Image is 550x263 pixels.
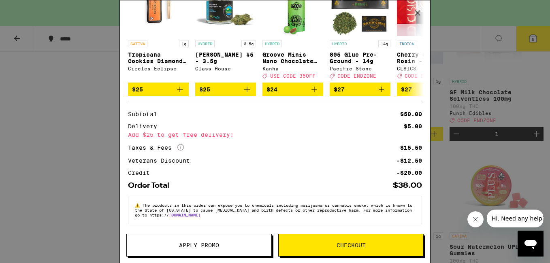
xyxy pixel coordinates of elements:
[128,170,156,176] div: Credit
[393,182,422,189] div: $38.00
[169,212,200,217] a: [DOMAIN_NAME]
[135,203,143,208] span: ⚠️
[518,231,544,257] iframe: Button to launch messaging window
[179,40,189,47] p: 1g
[195,51,256,64] p: [PERSON_NAME] #5 - 3.5g
[195,40,215,47] p: HYBRID
[270,73,316,78] span: USE CODE 35OFF
[405,73,443,78] span: CODE ENDZONE
[467,211,484,227] iframe: Close message
[330,40,349,47] p: HYBRID
[262,83,323,96] button: Add to bag
[330,66,390,71] div: Pacific Stone
[397,51,458,64] p: Cherry Cola Live Rosin - 1g
[378,40,390,47] p: 14g
[337,242,366,248] span: Checkout
[330,83,390,96] button: Add to bag
[262,51,323,64] p: Groove Minis Nano Chocolate Bites
[397,66,458,71] div: CLSICS
[241,40,256,47] p: 3.5g
[262,66,323,71] div: Kanha
[404,123,422,129] div: $5.00
[330,51,390,64] p: 805 Glue Pre-Ground - 14g
[400,111,422,117] div: $50.00
[334,86,345,93] span: $27
[397,158,422,163] div: -$12.50
[397,170,422,176] div: -$20.00
[128,51,189,64] p: Tropicana Cookies Diamond Infused 5-Pack - 3.5g
[128,111,163,117] div: Subtotal
[278,234,424,257] button: Checkout
[401,86,412,93] span: $27
[266,86,277,93] span: $24
[179,242,219,248] span: Apply Promo
[487,210,544,227] iframe: Message from company
[195,83,256,96] button: Add to bag
[5,6,58,12] span: Hi. Need any help?
[128,132,422,138] div: Add $25 to get free delivery!
[128,123,163,129] div: Delivery
[397,40,416,47] p: INDICA
[128,83,189,96] button: Add to bag
[195,66,256,71] div: Glass House
[132,86,143,93] span: $25
[126,234,272,257] button: Apply Promo
[135,203,412,217] span: The products in this order can expose you to chemicals including marijuana or cannabis smoke, whi...
[400,145,422,151] div: $15.50
[337,73,376,78] span: CODE ENDZONE
[397,83,458,96] button: Add to bag
[262,40,282,47] p: HYBRID
[128,182,175,189] div: Order Total
[128,144,184,151] div: Taxes & Fees
[128,66,189,71] div: Circles Eclipse
[128,158,196,163] div: Veterans Discount
[199,86,210,93] span: $25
